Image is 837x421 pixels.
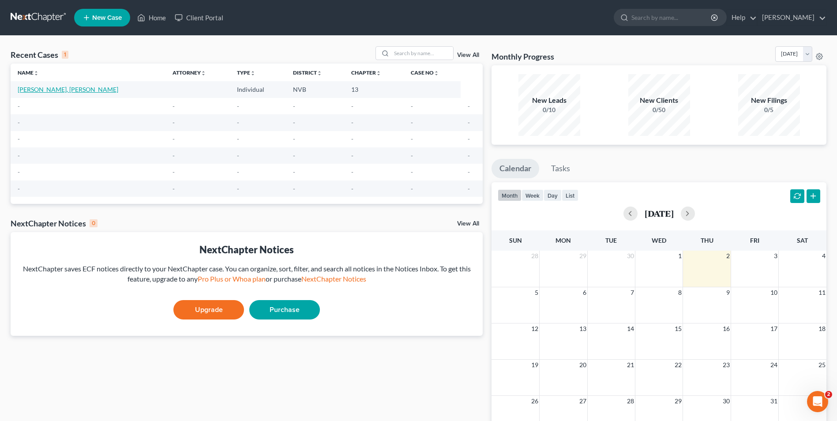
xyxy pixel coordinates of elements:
div: Recent Cases [11,49,68,60]
span: Sat [797,237,808,244]
span: - [351,119,353,126]
span: - [173,135,175,143]
span: 28 [626,396,635,406]
span: - [18,185,20,192]
span: Mon [555,237,571,244]
a: Chapterunfold_more [351,69,381,76]
span: - [237,152,239,159]
span: - [237,185,239,192]
div: 0/5 [738,105,800,114]
span: 1 [677,251,683,261]
span: 28 [530,251,539,261]
span: 21 [626,360,635,370]
span: 27 [578,396,587,406]
span: - [468,119,470,126]
span: - [237,102,239,110]
span: 13 [578,323,587,334]
span: - [293,119,295,126]
span: - [18,168,20,176]
a: View All [457,221,479,227]
span: 16 [722,323,731,334]
span: - [411,185,413,192]
span: - [293,152,295,159]
a: Nameunfold_more [18,69,39,76]
span: - [18,119,20,126]
span: 31 [769,396,778,406]
span: - [173,185,175,192]
span: 5 [534,287,539,298]
a: [PERSON_NAME], [PERSON_NAME] [18,86,118,93]
span: Thu [701,237,713,244]
span: - [411,168,413,176]
span: 7 [630,287,635,298]
input: Search by name... [391,47,453,60]
span: 30 [626,251,635,261]
div: 0/10 [518,105,580,114]
span: - [293,135,295,143]
span: - [293,185,295,192]
span: - [411,152,413,159]
span: Sun [509,237,522,244]
span: - [468,152,470,159]
span: - [237,119,239,126]
span: - [411,102,413,110]
span: 29 [674,396,683,406]
span: - [351,168,353,176]
span: - [18,152,20,159]
a: Pro Plus or Whoa plan [198,274,266,283]
span: - [173,152,175,159]
a: Attorneyunfold_more [173,69,206,76]
td: Individual [230,81,286,98]
a: Calendar [492,159,539,178]
a: NextChapter Notices [301,274,366,283]
div: New Leads [518,95,580,105]
span: 25 [818,360,826,370]
span: - [411,119,413,126]
div: NextChapter saves ECF notices directly to your NextChapter case. You can organize, sort, filter, ... [18,264,476,284]
span: - [351,152,353,159]
span: - [468,102,470,110]
i: unfold_more [250,71,255,76]
span: 22 [674,360,683,370]
div: NextChapter Notices [18,243,476,256]
a: Case Nounfold_more [411,69,439,76]
a: [PERSON_NAME] [758,10,826,26]
a: Purchase [249,300,320,320]
div: 1 [62,51,68,59]
button: list [562,189,578,201]
span: - [468,185,470,192]
div: NextChapter Notices [11,218,98,229]
a: Upgrade [173,300,244,320]
i: unfold_more [376,71,381,76]
span: - [468,135,470,143]
span: New Case [92,15,122,21]
span: 23 [722,360,731,370]
iframe: Intercom live chat [807,391,828,412]
span: 12 [530,323,539,334]
span: - [351,102,353,110]
a: Help [727,10,757,26]
a: View All [457,52,479,58]
span: 18 [818,323,826,334]
button: day [544,189,562,201]
button: month [498,189,522,201]
span: Fri [750,237,759,244]
span: 19 [530,360,539,370]
span: - [468,168,470,176]
span: 2 [725,251,731,261]
input: Search by name... [631,9,712,26]
td: 13 [344,81,404,98]
span: 29 [578,251,587,261]
i: unfold_more [34,71,39,76]
span: 3 [773,251,778,261]
a: Tasks [543,159,578,178]
span: - [173,168,175,176]
span: - [293,168,295,176]
span: - [411,135,413,143]
span: 2 [825,391,832,398]
a: Client Portal [170,10,228,26]
h2: [DATE] [645,209,674,218]
i: unfold_more [317,71,322,76]
span: 9 [725,287,731,298]
div: 0/50 [628,105,690,114]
